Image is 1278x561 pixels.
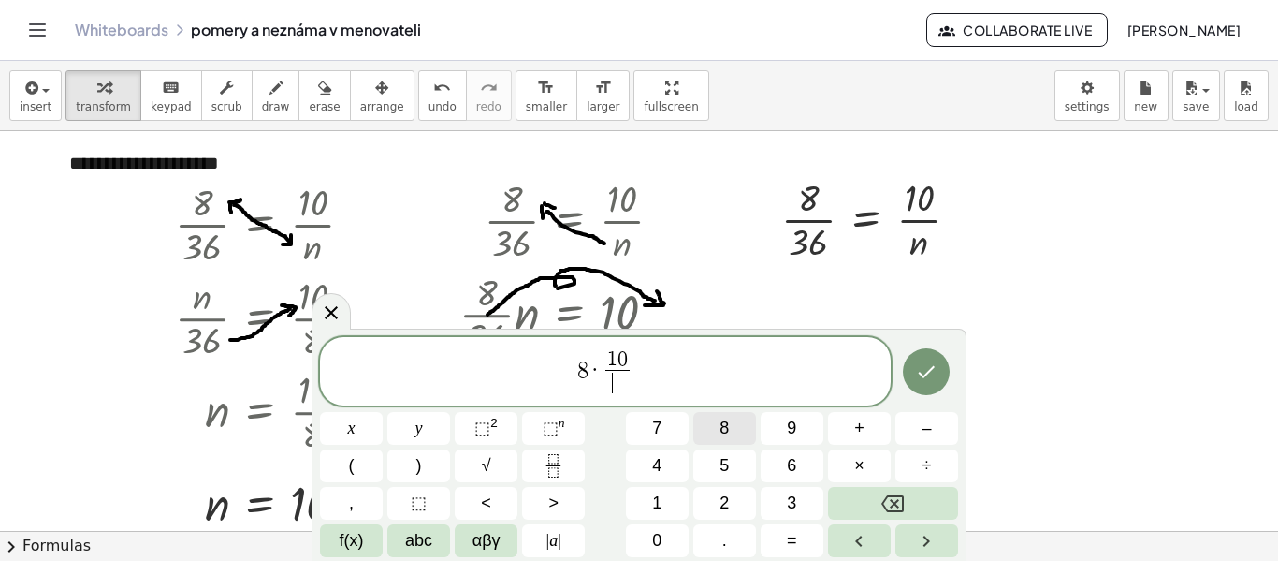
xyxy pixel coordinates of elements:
button: Minus [895,412,958,445]
button: 7 [626,412,689,445]
span: ​ [612,373,622,393]
span: 9 [787,416,796,441]
span: 8 [719,416,729,441]
button: 2 [693,487,756,520]
span: | [558,531,561,550]
button: Superscript [522,412,585,445]
button: transform [65,70,141,121]
span: = [787,528,797,554]
button: . [693,524,756,557]
button: Equals [761,524,823,557]
button: Divide [895,450,958,482]
a: Whiteboards [75,21,168,39]
button: keyboardkeypad [140,70,202,121]
button: ( [320,450,383,482]
span: insert [20,100,51,113]
span: settings [1065,100,1110,113]
button: format_sizesmaller [516,70,577,121]
button: scrub [201,70,253,121]
span: f(x) [340,528,364,554]
i: undo [433,77,451,99]
span: 0 [617,349,628,370]
span: [PERSON_NAME] [1126,22,1241,38]
button: Collaborate Live [926,13,1108,47]
button: 3 [761,487,823,520]
span: 1 [652,491,661,516]
span: αβγ [472,528,501,554]
span: load [1234,100,1258,113]
button: Placeholder [387,487,450,520]
button: Alphabet [387,524,450,557]
span: – [922,416,931,441]
button: Left arrow [828,524,891,557]
span: keypad [151,100,192,113]
button: Greek alphabet [455,524,517,557]
span: abc [405,528,432,554]
span: 1 [607,349,617,370]
button: new [1124,70,1169,121]
button: Right arrow [895,524,958,557]
span: scrub [211,100,242,113]
span: a [546,528,561,554]
sup: 2 [490,416,498,430]
span: 6 [787,453,796,479]
button: x [320,412,383,445]
button: 1 [626,487,689,520]
button: arrange [350,70,414,121]
span: 7 [652,416,661,441]
span: | [546,531,550,550]
span: undo [428,100,457,113]
span: × [854,453,864,479]
span: larger [587,100,619,113]
button: Functions [320,524,383,557]
button: Less than [455,487,517,520]
button: save [1172,70,1220,121]
span: ⬚ [474,419,490,437]
button: Toggle navigation [22,15,52,45]
span: + [854,416,864,441]
span: y [415,416,423,441]
button: ) [387,450,450,482]
span: draw [262,100,290,113]
button: y [387,412,450,445]
button: Done [903,348,950,395]
span: 2 [719,491,729,516]
button: format_sizelarger [576,70,630,121]
span: smaller [526,100,567,113]
span: ) [416,453,422,479]
button: fullscreen [633,70,708,121]
button: 4 [626,450,689,482]
button: 6 [761,450,823,482]
span: · [588,359,602,381]
span: Collaborate Live [942,22,1092,38]
button: erase [298,70,350,121]
span: fullscreen [644,100,698,113]
button: Backspace [828,487,958,520]
sup: n [559,416,565,430]
i: keyboard [162,77,180,99]
i: format_size [537,77,555,99]
span: , [349,491,354,516]
button: Fraction [522,450,585,482]
span: ⬚ [543,419,559,437]
span: 0 [652,528,661,554]
button: redoredo [466,70,512,121]
span: ÷ [922,453,932,479]
span: erase [309,100,340,113]
button: Square root [455,450,517,482]
button: insert [9,70,62,121]
button: load [1224,70,1269,121]
span: save [1183,100,1209,113]
button: 5 [693,450,756,482]
button: 9 [761,412,823,445]
i: redo [480,77,498,99]
button: Absolute value [522,524,585,557]
button: Squared [455,412,517,445]
button: Greater than [522,487,585,520]
span: < [481,491,491,516]
span: x [348,416,356,441]
button: [PERSON_NAME] [1111,13,1256,47]
button: 0 [626,524,689,557]
button: 8 [693,412,756,445]
span: 8 [577,359,588,381]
